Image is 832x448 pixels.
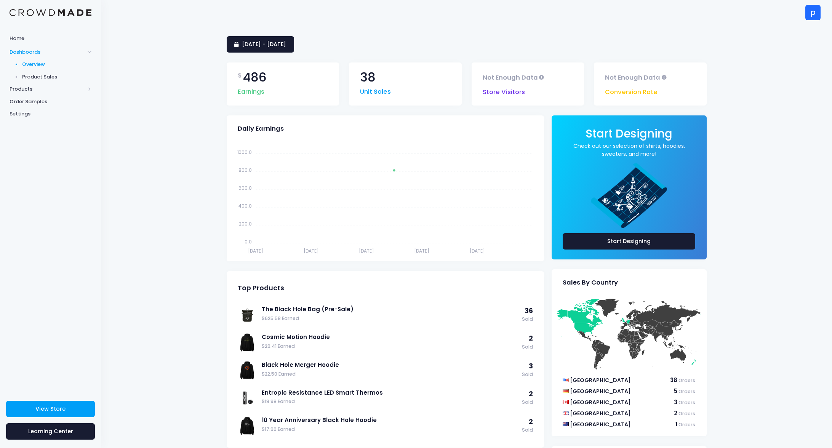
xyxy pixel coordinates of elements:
span: [GEOGRAPHIC_DATA] [570,387,631,395]
a: View Store [6,401,95,417]
span: Unit Sales [360,83,391,97]
span: Dashboards [10,48,85,56]
span: 38 [360,71,376,84]
span: Products [10,85,85,93]
a: 10 Year Anniversary Black Hole Hoodie [262,416,518,424]
span: [DATE] - [DATE] [242,40,286,48]
span: 2 [529,417,533,426]
a: Check out our selection of shirts, hoodies, sweaters, and more! [563,142,696,158]
span: $ [238,71,242,80]
span: Home [10,35,91,42]
tspan: 400.0 [238,203,252,210]
span: Start Designing [586,126,672,141]
tspan: 0.0 [245,239,252,245]
span: 1 [675,420,677,428]
span: 2 [529,389,533,398]
span: 486 [243,71,267,84]
span: Sold [522,427,533,434]
tspan: [DATE] [470,248,485,254]
a: Learning Center [6,423,95,440]
tspan: 600.0 [238,185,252,192]
span: Sold [522,316,533,323]
tspan: 1000.0 [237,149,252,156]
span: [GEOGRAPHIC_DATA] [570,398,631,406]
span: Settings [10,110,91,118]
span: Orders [678,421,695,428]
tspan: 200.0 [239,221,252,227]
div: p [805,5,821,20]
span: Earnings [238,83,264,97]
tspan: [DATE] [248,248,263,254]
span: 36 [525,306,533,315]
span: Conversion Rate [605,84,658,97]
a: Black Hole Merger Hoodie [262,361,518,369]
span: 5 [674,387,677,395]
span: Learning Center [28,427,73,435]
span: $22.50 Earned [262,371,518,378]
span: $625.58 Earned [262,315,518,322]
span: $17.90 Earned [262,426,518,433]
span: Top Products [238,284,284,292]
span: [GEOGRAPHIC_DATA] [570,421,631,428]
span: Not Enough Data [605,71,660,84]
span: $29.41 Earned [262,343,518,350]
span: View Store [35,405,66,413]
a: The Black Hole Bag (Pre-Sale) [262,305,518,314]
span: Not Enough Data [483,71,538,84]
span: Sales By Country [563,279,618,286]
tspan: [DATE] [414,248,429,254]
span: Order Samples [10,98,91,106]
span: [GEOGRAPHIC_DATA] [570,376,631,384]
span: Orders [678,399,695,406]
span: Orders [678,388,695,395]
tspan: [DATE] [303,248,318,254]
a: Start Designing [586,132,672,139]
span: Orders [678,377,695,384]
img: Logo [10,9,91,16]
span: 3 [674,398,677,406]
a: Cosmic Motion Hoodie [262,333,518,341]
span: 2 [674,409,677,417]
span: Store Visitors [483,84,525,97]
span: Product Sales [22,73,92,81]
span: 3 [529,362,533,371]
span: [GEOGRAPHIC_DATA] [570,410,631,417]
span: Sold [522,371,533,378]
span: 38 [670,376,677,384]
span: Sold [522,399,533,406]
span: Daily Earnings [238,125,284,133]
tspan: [DATE] [359,248,374,254]
a: Entropic Resistance LED Smart Thermos [262,389,518,397]
tspan: 800.0 [238,167,252,174]
span: $18.98 Earned [262,398,518,405]
a: [DATE] - [DATE] [227,36,294,53]
span: 2 [529,334,533,343]
a: Start Designing [563,233,696,250]
span: Sold [522,344,533,351]
span: Overview [22,61,92,68]
span: Orders [678,410,695,417]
